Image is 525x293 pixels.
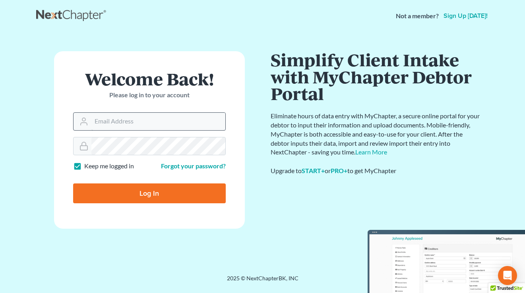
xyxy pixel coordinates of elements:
h1: Simplify Client Intake with MyChapter Debtor Portal [271,51,481,102]
input: Email Address [91,113,225,130]
a: Sign up [DATE]! [442,13,489,19]
div: Open Intercom Messenger [498,266,517,285]
h1: Welcome Back! [73,70,226,87]
a: PRO+ [331,167,347,174]
p: Eliminate hours of data entry with MyChapter, a secure online portal for your debtor to input the... [271,112,481,157]
a: START+ [302,167,325,174]
p: Please log in to your account [73,91,226,100]
div: Upgrade to or to get MyChapter [271,166,481,175]
strong: Not a member? [396,12,439,21]
input: Log In [73,183,226,203]
label: Keep me logged in [84,162,134,171]
a: Learn More [355,148,387,156]
a: Forgot your password? [161,162,226,170]
div: 2025 © NextChapterBK, INC [36,274,489,289]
